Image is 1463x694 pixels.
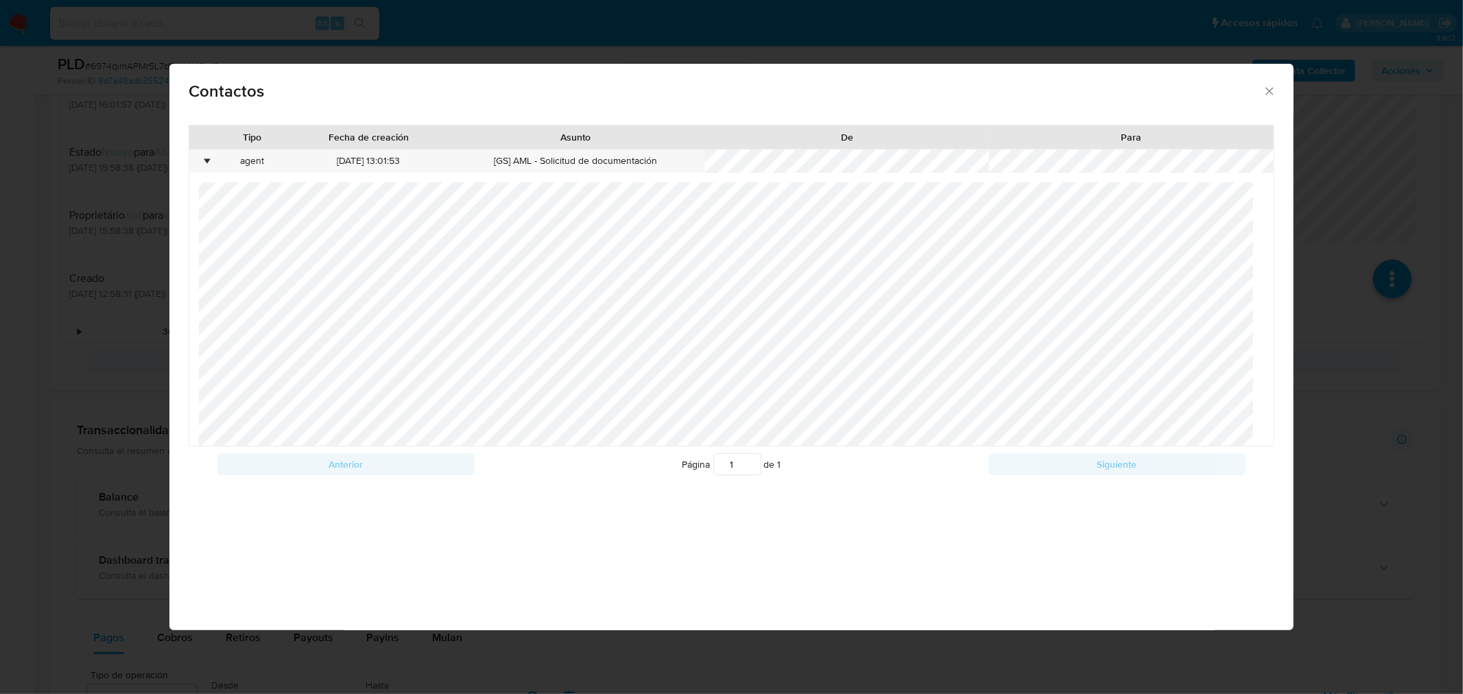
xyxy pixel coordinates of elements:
div: De [714,130,979,144]
button: close [1263,84,1275,97]
span: Contactos [189,83,1263,99]
span: Página de [682,453,781,475]
span: 1 [778,457,781,471]
div: Tipo [223,130,281,144]
div: Asunto [455,130,695,144]
div: [GS] AML - Solicitud de documentación [446,149,704,173]
div: • [206,154,209,168]
button: Anterior [217,453,475,475]
div: Para [999,130,1264,144]
div: Fecha de creación [300,130,436,144]
button: Siguiente [988,453,1246,475]
div: agent [213,149,291,173]
div: [DATE] 13:01:53 [291,149,446,173]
